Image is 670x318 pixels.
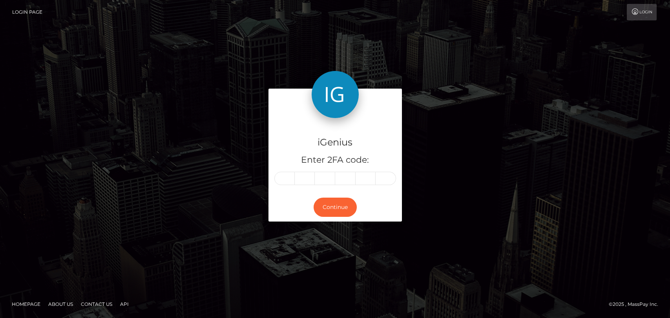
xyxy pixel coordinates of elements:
[314,198,357,217] button: Continue
[117,298,132,310] a: API
[45,298,76,310] a: About Us
[627,4,657,20] a: Login
[12,4,42,20] a: Login Page
[9,298,44,310] a: Homepage
[78,298,115,310] a: Contact Us
[609,300,664,309] div: © 2025 , MassPay Inc.
[274,136,396,149] h4: iGenius
[274,154,396,166] h5: Enter 2FA code:
[312,71,359,118] img: iGenius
